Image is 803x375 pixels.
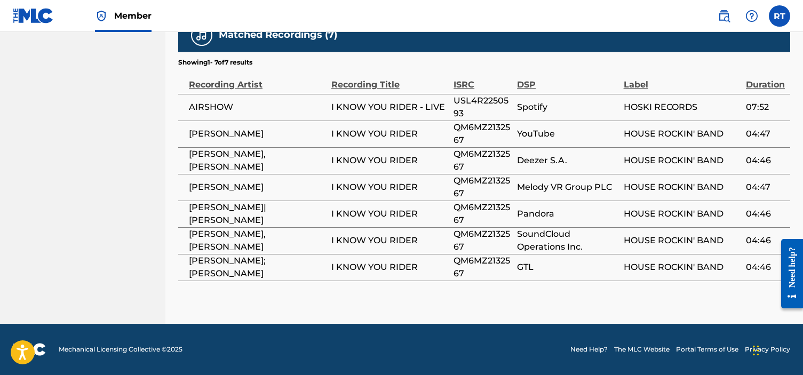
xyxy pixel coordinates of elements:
[624,181,741,194] span: HOUSE ROCKIN' BAND
[624,67,741,91] div: Label
[746,101,785,114] span: 07:52
[718,10,730,22] img: search
[746,67,785,91] div: Duration
[189,181,326,194] span: [PERSON_NAME]
[741,5,762,27] div: Help
[769,5,790,27] div: User Menu
[517,127,618,140] span: YouTube
[746,234,785,247] span: 04:46
[189,254,326,280] span: [PERSON_NAME];[PERSON_NAME]
[189,101,326,114] span: AIRSHOW
[746,208,785,220] span: 04:46
[676,345,738,354] a: Portal Terms of Use
[454,174,512,200] span: QM6MZ2132567
[331,154,448,167] span: I KNOW YOU RIDER
[517,208,618,220] span: Pandora
[517,261,618,274] span: GTL
[454,67,512,91] div: ISRC
[219,29,337,41] h5: Matched Recordings (7)
[570,345,608,354] a: Need Help?
[331,261,448,274] span: I KNOW YOU RIDER
[746,261,785,274] span: 04:46
[331,181,448,194] span: I KNOW YOU RIDER
[331,67,448,91] div: Recording Title
[454,254,512,280] span: QM6MZ2132567
[614,345,670,354] a: The MLC Website
[13,343,46,356] img: logo
[454,201,512,227] span: QM6MZ2132567
[517,67,618,91] div: DSP
[454,94,512,120] span: USL4R2250593
[746,181,785,194] span: 04:47
[517,181,618,194] span: Melody VR Group PLC
[189,228,326,253] span: [PERSON_NAME], [PERSON_NAME]
[624,101,741,114] span: HOSKI RECORDS
[454,121,512,147] span: QM6MZ2132567
[195,29,208,42] img: Matched Recordings
[624,234,741,247] span: HOUSE ROCKIN' BAND
[189,148,326,173] span: [PERSON_NAME],[PERSON_NAME]
[331,127,448,140] span: I KNOW YOU RIDER
[454,228,512,253] span: QM6MZ2132567
[331,101,448,114] span: I KNOW YOU RIDER - LIVE
[624,154,741,167] span: HOUSE ROCKIN' BAND
[773,231,803,317] iframe: Resource Center
[624,208,741,220] span: HOUSE ROCKIN' BAND
[745,345,790,354] a: Privacy Policy
[454,148,512,173] span: QM6MZ2132567
[750,324,803,375] iframe: Chat Widget
[114,10,152,22] span: Member
[713,5,735,27] a: Public Search
[517,228,618,253] span: SoundCloud Operations Inc.
[624,261,741,274] span: HOUSE ROCKIN' BAND
[189,127,326,140] span: [PERSON_NAME]
[517,154,618,167] span: Deezer S.A.
[178,58,252,67] p: Showing 1 - 7 of 7 results
[189,201,326,227] span: [PERSON_NAME]|[PERSON_NAME]
[189,67,326,91] div: Recording Artist
[13,8,54,23] img: MLC Logo
[517,101,618,114] span: Spotify
[331,208,448,220] span: I KNOW YOU RIDER
[331,234,448,247] span: I KNOW YOU RIDER
[753,334,759,366] div: Drag
[746,127,785,140] span: 04:47
[745,10,758,22] img: help
[95,10,108,22] img: Top Rightsholder
[746,154,785,167] span: 04:46
[59,345,182,354] span: Mechanical Licensing Collective © 2025
[624,127,741,140] span: HOUSE ROCKIN' BAND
